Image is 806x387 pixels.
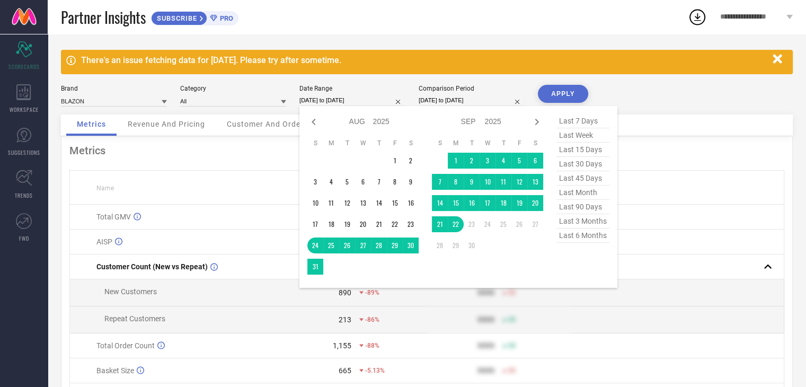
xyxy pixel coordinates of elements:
[365,342,379,349] span: -88%
[387,139,403,147] th: Friday
[403,174,419,190] td: Sat Aug 09 2025
[355,238,371,253] td: Wed Aug 27 2025
[96,184,114,192] span: Name
[19,234,29,242] span: FWD
[477,288,494,297] div: 9999
[333,341,351,350] div: 1,155
[96,213,131,221] span: Total GMV
[464,174,480,190] td: Tue Sep 09 2025
[403,238,419,253] td: Sat Aug 30 2025
[495,195,511,211] td: Thu Sep 18 2025
[432,238,448,253] td: Sun Sep 28 2025
[371,174,387,190] td: Thu Aug 07 2025
[556,200,609,214] span: last 90 days
[511,216,527,232] td: Fri Sep 26 2025
[480,153,495,169] td: Wed Sep 03 2025
[104,287,157,296] span: New Customers
[339,238,355,253] td: Tue Aug 26 2025
[448,216,464,232] td: Mon Sep 22 2025
[217,14,233,22] span: PRO
[323,216,339,232] td: Mon Aug 18 2025
[339,216,355,232] td: Tue Aug 19 2025
[128,120,205,128] span: Revenue And Pricing
[508,316,516,323] span: 50
[556,157,609,171] span: last 30 days
[403,153,419,169] td: Sat Aug 02 2025
[527,139,543,147] th: Saturday
[371,139,387,147] th: Thursday
[464,153,480,169] td: Tue Sep 02 2025
[61,6,146,28] span: Partner Insights
[365,289,379,296] span: -89%
[432,216,448,232] td: Sun Sep 21 2025
[527,195,543,211] td: Sat Sep 20 2025
[477,341,494,350] div: 9999
[307,174,323,190] td: Sun Aug 03 2025
[527,174,543,190] td: Sat Sep 13 2025
[339,366,351,375] div: 665
[556,114,609,128] span: last 7 days
[508,342,516,349] span: 50
[323,174,339,190] td: Mon Aug 04 2025
[8,63,40,71] span: SCORECARDS
[387,174,403,190] td: Fri Aug 08 2025
[527,216,543,232] td: Sat Sep 27 2025
[511,153,527,169] td: Fri Sep 05 2025
[339,288,351,297] div: 890
[323,139,339,147] th: Monday
[307,216,323,232] td: Sun Aug 17 2025
[419,95,525,106] input: Select comparison period
[365,316,379,323] span: -86%
[307,238,323,253] td: Sun Aug 24 2025
[495,216,511,232] td: Thu Sep 25 2025
[508,367,516,374] span: 50
[480,174,495,190] td: Wed Sep 10 2025
[511,174,527,190] td: Fri Sep 12 2025
[227,120,308,128] span: Customer And Orders
[511,195,527,211] td: Fri Sep 19 2025
[151,8,238,25] a: SUBSCRIBEPRO
[387,153,403,169] td: Fri Aug 01 2025
[556,171,609,186] span: last 45 days
[355,174,371,190] td: Wed Aug 06 2025
[432,174,448,190] td: Sun Sep 07 2025
[477,315,494,324] div: 9999
[480,216,495,232] td: Wed Sep 24 2025
[477,366,494,375] div: 9999
[480,139,495,147] th: Wednesday
[371,195,387,211] td: Thu Aug 14 2025
[8,148,40,156] span: SUGGESTIONS
[96,262,208,271] span: Customer Count (New vs Repeat)
[464,216,480,232] td: Tue Sep 23 2025
[556,228,609,243] span: last 6 months
[339,174,355,190] td: Tue Aug 05 2025
[339,139,355,147] th: Tuesday
[152,14,200,22] span: SUBSCRIBE
[323,238,339,253] td: Mon Aug 25 2025
[432,195,448,211] td: Sun Sep 14 2025
[403,139,419,147] th: Saturday
[495,139,511,147] th: Thursday
[355,195,371,211] td: Wed Aug 13 2025
[464,238,480,253] td: Tue Sep 30 2025
[480,195,495,211] td: Wed Sep 17 2025
[688,7,707,27] div: Open download list
[355,139,371,147] th: Wednesday
[104,314,165,323] span: Repeat Customers
[61,85,167,92] div: Brand
[530,116,543,128] div: Next month
[81,55,767,65] div: There's an issue fetching data for [DATE]. Please try after sometime.
[538,85,588,103] button: APPLY
[339,195,355,211] td: Tue Aug 12 2025
[419,85,525,92] div: Comparison Period
[556,128,609,143] span: last week
[15,191,33,199] span: TRENDS
[464,195,480,211] td: Tue Sep 16 2025
[96,366,134,375] span: Basket Size
[556,143,609,157] span: last 15 days
[299,95,405,106] input: Select date range
[10,105,39,113] span: WORKSPACE
[371,216,387,232] td: Thu Aug 21 2025
[495,153,511,169] td: Thu Sep 04 2025
[508,289,516,296] span: 50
